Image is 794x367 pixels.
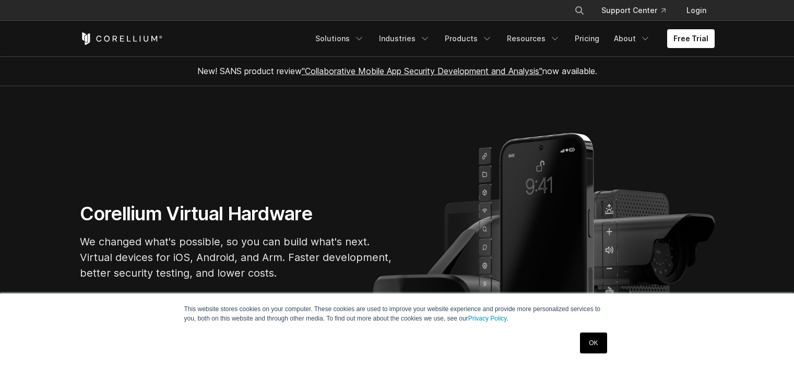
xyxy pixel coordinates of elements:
a: Corellium Home [80,32,163,45]
a: Support Center [593,1,674,20]
div: Navigation Menu [309,29,715,48]
button: Search [570,1,589,20]
span: New! SANS product review now available. [197,66,597,76]
a: About [608,29,657,48]
a: Solutions [309,29,371,48]
p: This website stores cookies on your computer. These cookies are used to improve your website expe... [184,304,610,323]
a: Free Trial [667,29,715,48]
h1: Corellium Virtual Hardware [80,202,393,226]
a: Resources [501,29,566,48]
a: Industries [373,29,436,48]
a: Pricing [568,29,606,48]
a: Login [678,1,715,20]
a: Privacy Policy. [468,315,508,322]
div: Navigation Menu [562,1,715,20]
p: We changed what's possible, so you can build what's next. Virtual devices for iOS, Android, and A... [80,234,393,281]
a: Products [439,29,499,48]
a: OK [580,333,607,353]
a: "Collaborative Mobile App Security Development and Analysis" [302,66,542,76]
